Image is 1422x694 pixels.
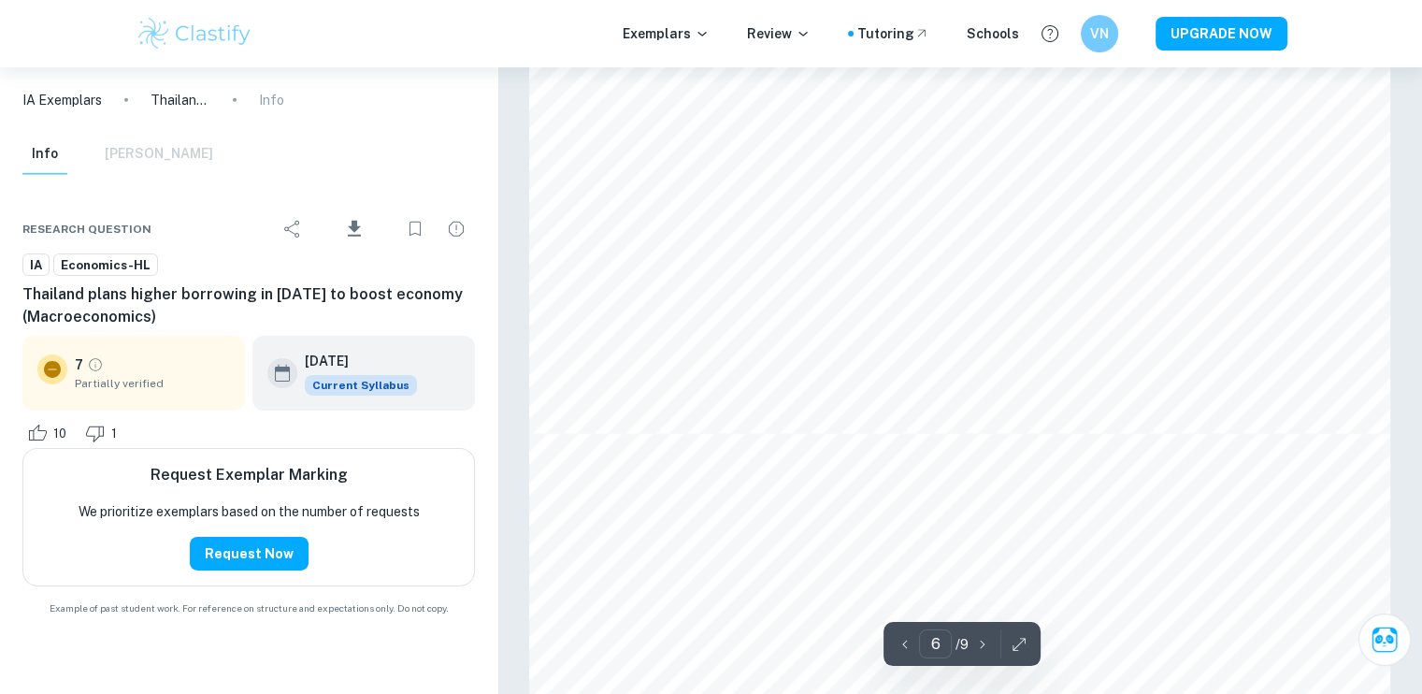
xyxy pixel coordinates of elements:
[305,375,417,396] div: This exemplar is based on the current syllabus. Feel free to refer to it for inspiration/ideas wh...
[136,15,254,52] img: Clastify logo
[274,210,311,248] div: Share
[75,375,230,392] span: Partially verified
[305,351,402,371] h6: [DATE]
[1081,15,1118,52] button: VN
[315,205,393,253] div: Download
[22,90,102,110] a: IA Exemplars
[967,23,1019,44] a: Schools
[22,221,151,238] span: Research question
[955,634,969,655] p: / 9
[305,375,417,396] span: Current Syllabus
[623,23,710,44] p: Exemplars
[22,253,50,277] a: IA
[22,134,67,175] button: Info
[151,90,210,110] p: Thailand plans higher borrowing in [DATE] to boost economy (Macroeconomics)
[43,425,77,443] span: 10
[22,283,475,328] h6: Thailand plans higher borrowing in [DATE] to boost economy (Macroeconomics)
[747,23,811,44] p: Review
[190,537,309,571] button: Request Now
[857,23,929,44] a: Tutoring
[1034,18,1066,50] button: Help and Feedback
[1358,614,1411,666] button: Ask Clai
[54,256,157,275] span: Economics-HL
[438,210,475,248] div: Report issue
[22,418,77,448] div: Like
[87,356,104,373] a: Grade partially verified
[259,90,284,110] p: Info
[151,464,348,486] h6: Request Exemplar Marking
[79,501,420,522] p: We prioritize exemplars based on the number of requests
[396,210,434,248] div: Bookmark
[75,354,83,375] p: 7
[22,601,475,615] span: Example of past student work. For reference on structure and expectations only. Do not copy.
[101,425,127,443] span: 1
[1156,17,1287,51] button: UPGRADE NOW
[1088,23,1110,44] h6: VN
[53,253,158,277] a: Economics-HL
[80,418,127,448] div: Dislike
[23,256,49,275] span: IA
